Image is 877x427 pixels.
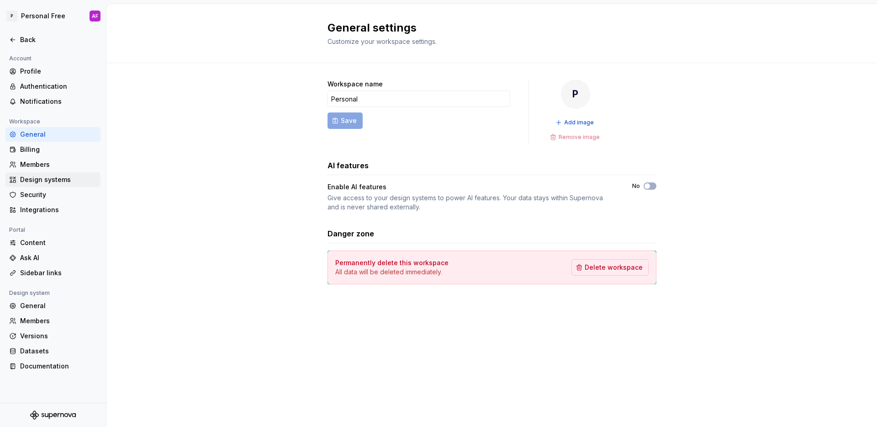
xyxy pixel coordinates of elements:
a: Datasets [5,344,100,358]
div: AF [92,12,98,20]
a: Ask AI [5,251,100,265]
div: Account [5,53,35,64]
a: Authentication [5,79,100,94]
div: Enable AI features [328,182,616,192]
div: Workspace [5,116,44,127]
h3: AI features [328,160,369,171]
a: Content [5,235,100,250]
div: P [6,11,17,21]
a: General [5,299,100,313]
a: Notifications [5,94,100,109]
div: Profile [20,67,97,76]
button: Add image [553,116,598,129]
button: PPersonal FreeAF [2,6,104,26]
a: Profile [5,64,100,79]
div: Notifications [20,97,97,106]
svg: Supernova Logo [30,411,76,420]
a: Back [5,32,100,47]
h3: Danger zone [328,228,374,239]
a: Design systems [5,172,100,187]
h2: General settings [328,21,645,35]
div: General [20,130,97,139]
div: Sidebar links [20,268,97,278]
div: Integrations [20,205,97,214]
a: Security [5,187,100,202]
div: Ask AI [20,253,97,262]
div: Versions [20,331,97,341]
a: General [5,127,100,142]
div: Content [20,238,97,247]
div: Personal Free [21,11,65,21]
div: Documentation [20,362,97,371]
a: Versions [5,329,100,343]
p: All data will be deleted immediately. [335,267,449,277]
a: Members [5,157,100,172]
div: Datasets [20,347,97,356]
div: Members [20,316,97,326]
div: Security [20,190,97,199]
div: Portal [5,224,29,235]
div: Design systems [20,175,97,184]
div: Billing [20,145,97,154]
div: Members [20,160,97,169]
span: Delete workspace [585,263,643,272]
a: Members [5,314,100,328]
div: Back [20,35,97,44]
h4: Permanently delete this workspace [335,258,449,267]
label: Workspace name [328,80,383,89]
div: Give access to your design systems to power AI features. Your data stays within Supernova and is ... [328,193,616,212]
a: Sidebar links [5,266,100,280]
div: General [20,301,97,310]
label: No [632,182,640,190]
div: Design system [5,288,53,299]
span: Customize your workspace settings. [328,37,437,45]
div: Authentication [20,82,97,91]
span: Add image [564,119,594,126]
a: Documentation [5,359,100,374]
a: Billing [5,142,100,157]
a: Integrations [5,203,100,217]
div: P [561,80,590,109]
button: Delete workspace [571,259,649,276]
